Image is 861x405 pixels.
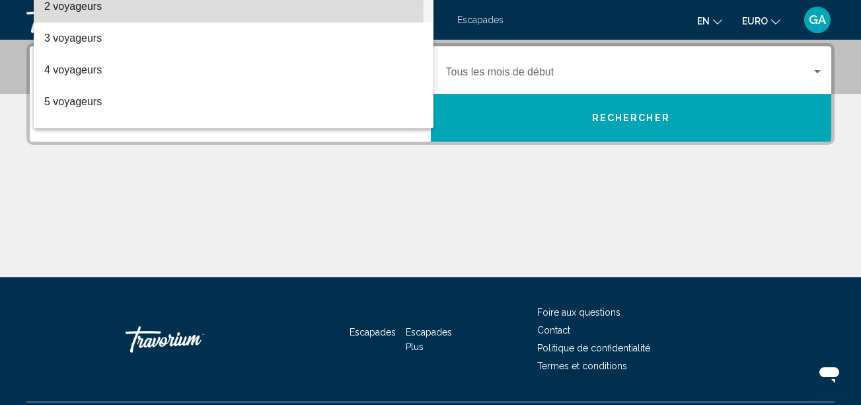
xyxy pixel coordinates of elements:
font: 4 voyageurs [44,64,102,75]
font: 5 voyageurs [44,96,102,107]
font: 2 voyageurs [44,1,102,12]
font: 3 voyageurs [44,32,102,44]
iframe: Bouton de lancement de la fenêtre de messagerie [808,352,850,394]
font: 6 voyageurs [44,128,102,139]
